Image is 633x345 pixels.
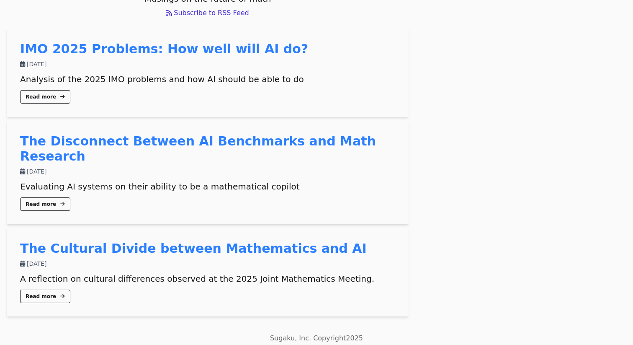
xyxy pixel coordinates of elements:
span: 2025 [346,334,363,342]
a: The Disconnect Between AI Benchmarks and Math Research [20,134,376,163]
a: Read more [20,90,70,104]
a: The Cultural Divide between Mathematics and AI [20,241,367,256]
div: [DATE] [20,259,395,268]
a: Subscribe to RSS Feed [7,8,409,18]
div: A reflection on cultural differences observed at the 2025 Joint Mathematics Meeting. [20,273,395,285]
a: Read more [20,197,70,211]
div: [DATE] [20,60,395,68]
a: IMO 2025 Problems: How well will AI do? [20,42,308,56]
div: [DATE] [20,167,395,176]
div: Evaluating AI systems on their ability to be a mathematical copilot [20,181,395,192]
div: Analysis of the 2025 IMO problems and how AI should be able to do [20,73,395,85]
a: Read more [20,290,70,303]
